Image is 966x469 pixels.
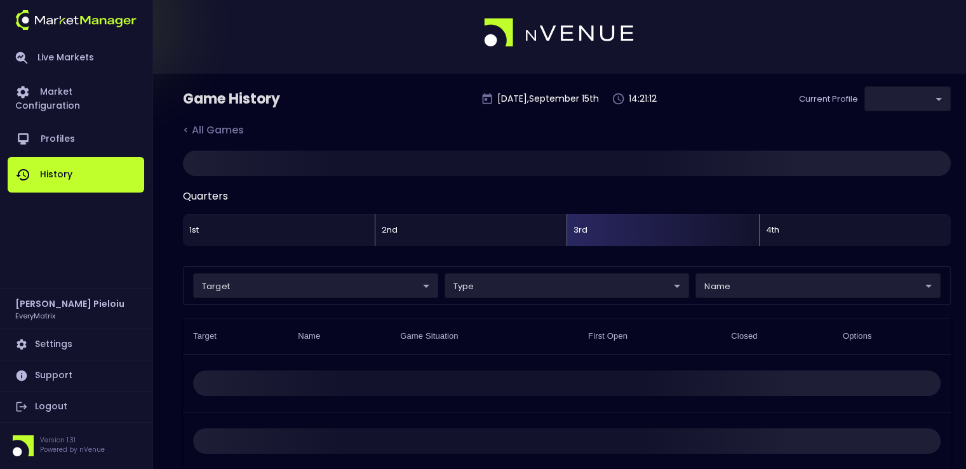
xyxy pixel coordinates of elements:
img: logo [15,10,137,30]
div: 4th Quarter [759,214,951,246]
div: Quarters [183,189,951,204]
div: 1st Quarter [183,214,375,246]
div: target [864,86,951,111]
th: First Open [578,318,721,355]
th: Closed [721,318,833,355]
div: 3rd Quarter [567,214,759,246]
div: < All Games [183,123,262,139]
th: Options [833,318,951,355]
img: logo [484,18,635,48]
a: Market Configuration [8,74,144,121]
a: History [8,157,144,193]
h3: EveryMatrix [15,311,55,320]
p: [DATE] , September 15 th [497,92,599,105]
div: target [695,273,941,298]
a: Live Markets [8,41,144,74]
div: Game History [183,89,338,109]
a: Profiles [8,121,144,157]
div: 2nd Quarter [375,214,567,246]
p: Powered by nVenue [40,445,105,454]
div: Version 1.31Powered by nVenue [8,435,144,456]
div: target [445,273,690,298]
p: 14:21:12 [629,92,657,105]
h2: [PERSON_NAME] Pieloiu [15,297,124,311]
a: Settings [8,329,144,360]
th: Name [288,318,390,355]
th: Game Situation [390,318,578,355]
p: Current Profile [799,93,858,105]
a: Logout [8,391,144,422]
p: Version 1.31 [40,435,105,445]
a: Support [8,360,144,391]
th: Target [183,318,288,355]
div: target [193,273,438,298]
